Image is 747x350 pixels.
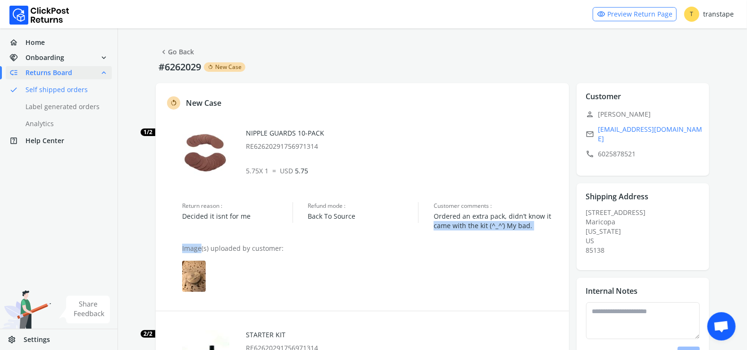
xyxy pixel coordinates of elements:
img: row_item_image [182,261,206,292]
p: [PERSON_NAME] [586,108,705,121]
span: handshake [9,51,25,64]
span: email [586,128,595,141]
button: chevron_leftGo Back [156,43,198,60]
p: Shipping Address [586,191,649,202]
span: settings [8,333,24,346]
span: help_center [9,134,25,147]
span: low_priority [9,66,25,79]
span: New Case [215,63,242,71]
p: 5.75 X 1 [246,166,559,176]
div: US [586,236,705,246]
a: Open chat [707,312,736,341]
div: [STREET_ADDRESS] [586,208,705,255]
span: 2/2 [141,330,155,338]
div: 85138 [586,246,705,255]
img: Logo [9,6,69,25]
span: rotate_left [208,63,213,71]
span: Back To Source [308,212,419,221]
a: help_centerHelp Center [6,134,112,147]
span: Home [25,38,45,47]
a: visibilityPreview Return Page [593,7,677,21]
span: expand_less [100,66,108,79]
span: = [272,166,276,175]
span: expand_more [100,51,108,64]
a: homeHome [6,36,112,49]
img: row_image [182,128,229,176]
span: 5.75 [280,166,308,175]
div: transtape [684,7,734,22]
p: Internal Notes [586,285,638,297]
a: Go Back [159,45,194,59]
span: Ordered an extra pack, didn’t know it came with the kit (^_^’) My bad. [434,212,560,230]
p: RE62620291756971314 [246,142,559,151]
p: Image(s) uploaded by customer: [182,244,560,253]
p: Customer [586,91,621,102]
span: visibility [597,8,605,21]
span: person [586,108,595,121]
span: home [9,36,25,49]
span: Decided it isnt for me [182,212,293,221]
div: Maricopa [586,217,705,227]
div: NIPPLE GUARDS 10-PACK [246,128,559,151]
a: email[EMAIL_ADDRESS][DOMAIN_NAME] [586,125,705,144]
span: Refund mode : [308,202,419,210]
p: #6262029 [156,60,204,74]
span: T [684,7,699,22]
p: 6025878521 [586,147,705,161]
span: rotate_left [170,97,177,109]
img: share feedback [59,296,110,324]
span: done [9,83,18,96]
span: Onboarding [25,53,64,62]
span: Returns Board [25,68,72,77]
a: Label generated orders [6,100,123,113]
span: Help Center [25,136,64,145]
span: call [586,147,595,161]
span: chevron_left [159,45,168,59]
div: [US_STATE] [586,227,705,236]
span: Return reason : [182,202,293,210]
span: Customer comments : [434,202,560,210]
a: Analytics [6,117,123,130]
span: USD [280,166,293,175]
p: New Case [186,97,221,109]
span: 1/2 [141,128,155,136]
span: Settings [24,335,50,344]
a: doneSelf shipped orders [6,83,123,96]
